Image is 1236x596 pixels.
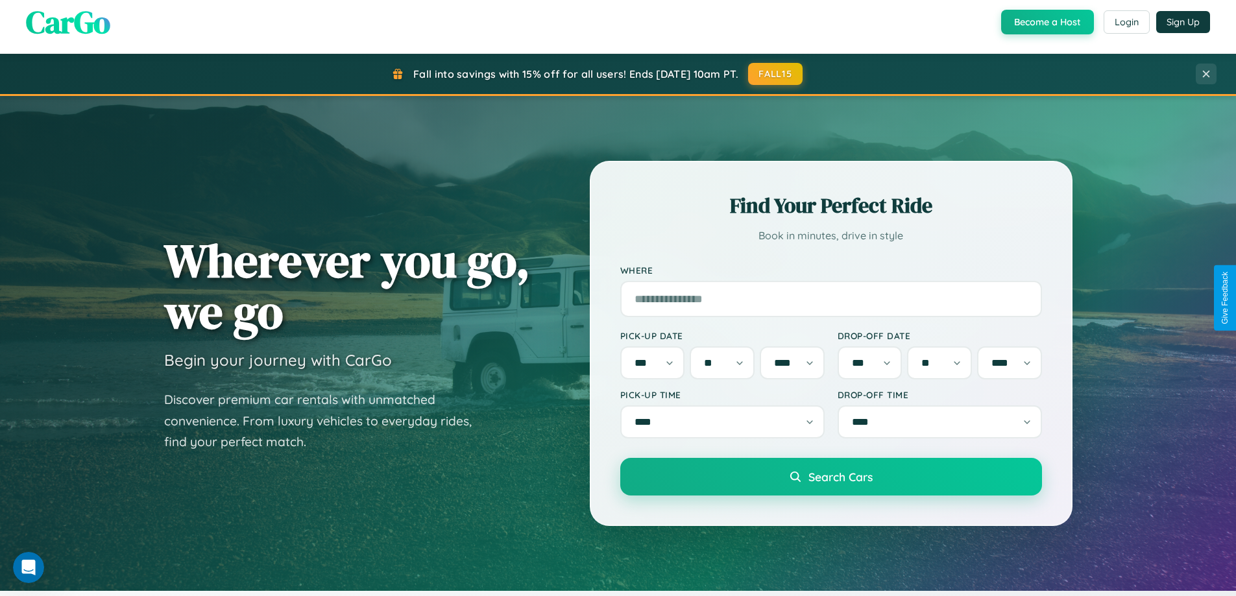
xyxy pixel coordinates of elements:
button: Become a Host [1001,10,1094,34]
label: Drop-off Time [838,389,1042,400]
p: Discover premium car rentals with unmatched convenience. From luxury vehicles to everyday rides, ... [164,389,489,453]
span: Search Cars [808,470,873,484]
label: Pick-up Date [620,330,825,341]
span: CarGo [26,1,110,43]
label: Pick-up Time [620,389,825,400]
button: FALL15 [748,63,803,85]
p: Book in minutes, drive in style [620,226,1042,245]
h1: Wherever you go, we go [164,235,530,337]
h3: Begin your journey with CarGo [164,350,392,370]
button: Login [1104,10,1150,34]
div: Give Feedback [1220,272,1230,324]
iframe: Intercom live chat [13,552,44,583]
button: Sign Up [1156,11,1210,33]
label: Where [620,265,1042,276]
button: Search Cars [620,458,1042,495]
label: Drop-off Date [838,330,1042,341]
h2: Find Your Perfect Ride [620,191,1042,220]
span: Fall into savings with 15% off for all users! Ends [DATE] 10am PT. [413,67,738,80]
